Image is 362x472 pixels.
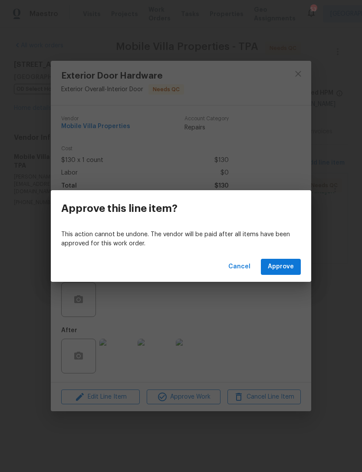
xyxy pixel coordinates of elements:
[261,259,301,275] button: Approve
[225,259,254,275] button: Cancel
[268,261,294,272] span: Approve
[61,230,301,248] p: This action cannot be undone. The vendor will be paid after all items have been approved for this...
[61,202,178,215] h3: Approve this line item?
[228,261,250,272] span: Cancel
